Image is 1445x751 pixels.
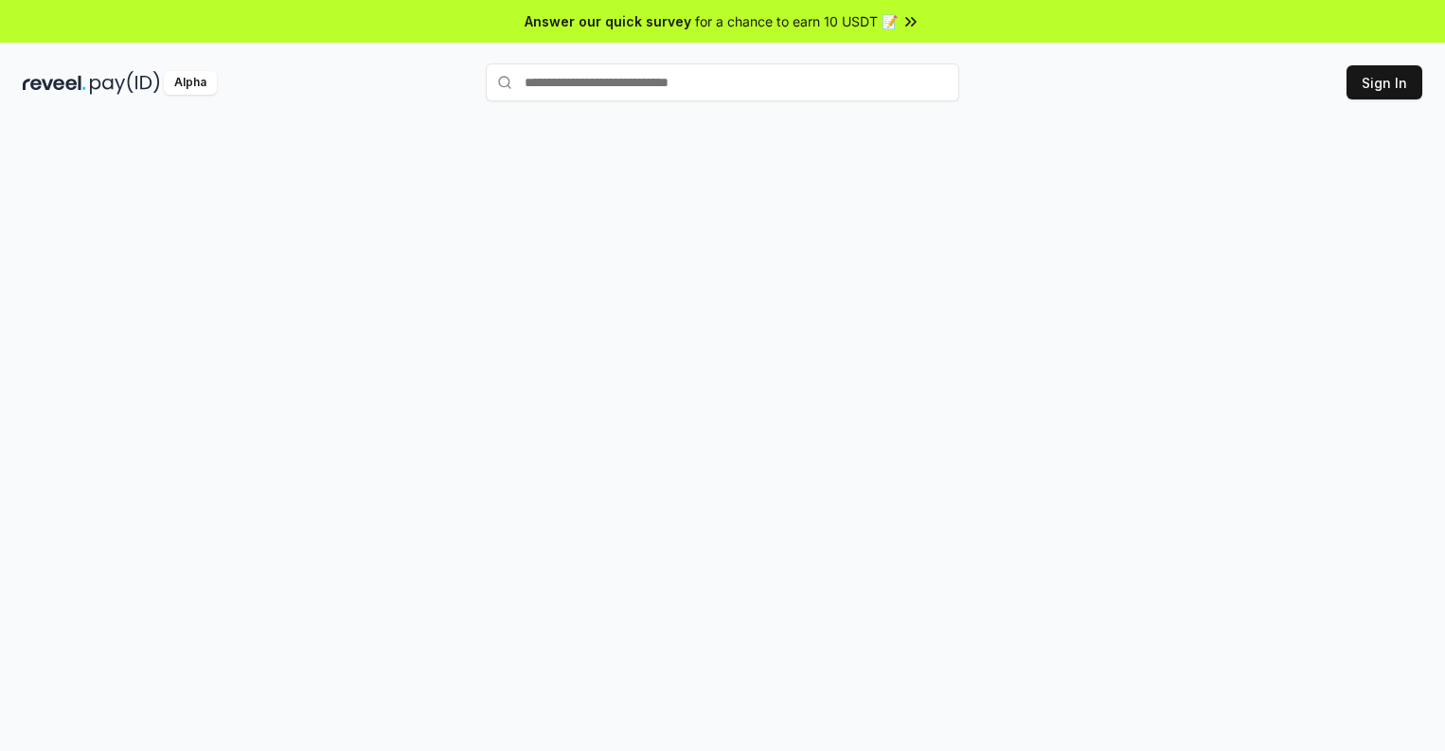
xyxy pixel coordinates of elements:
[695,11,898,31] span: for a chance to earn 10 USDT 📝
[164,71,217,95] div: Alpha
[525,11,691,31] span: Answer our quick survey
[1347,65,1422,99] button: Sign In
[90,71,160,95] img: pay_id
[23,71,86,95] img: reveel_dark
